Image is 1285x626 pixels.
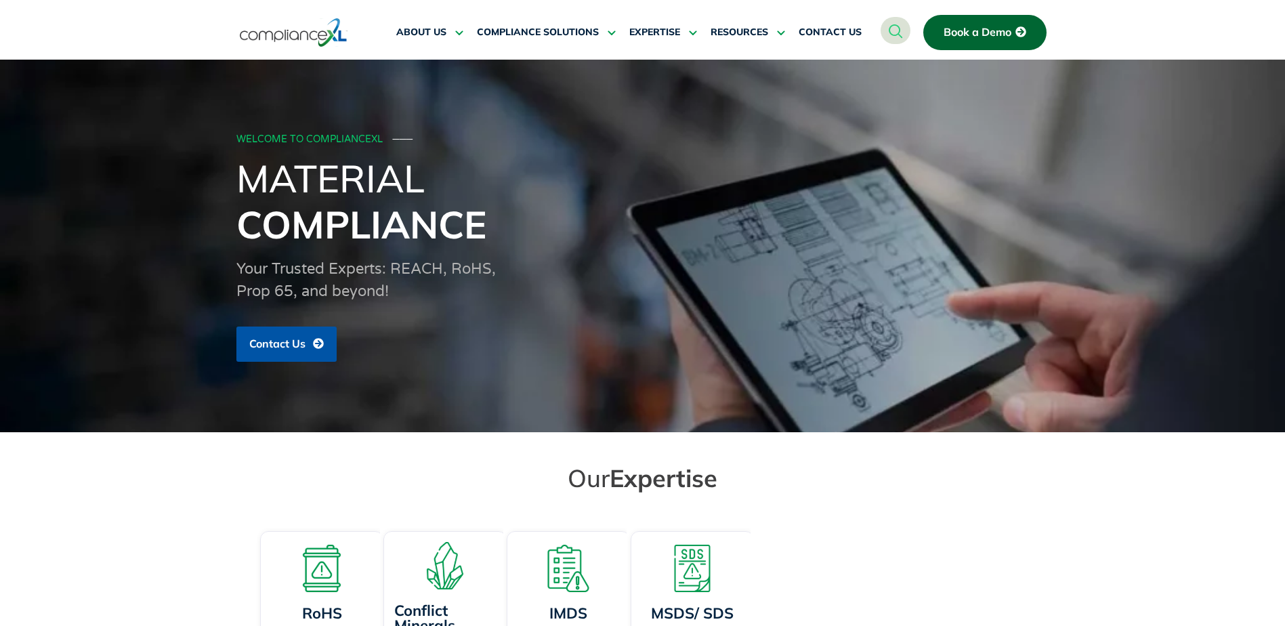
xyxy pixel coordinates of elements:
a: CONTACT US [799,16,862,49]
span: Contact Us [249,338,306,350]
span: CONTACT US [799,26,862,39]
a: EXPERTISE [629,16,697,49]
span: Book a Demo [944,26,1011,39]
img: A list board with a warning [545,545,592,592]
div: WELCOME TO COMPLIANCEXL [236,134,1045,146]
a: IMDS [549,604,587,623]
span: RESOURCES [711,26,768,39]
img: A representation of minerals [421,542,469,589]
img: A board with a warning sign [298,545,345,592]
img: logo-one.svg [240,17,347,48]
a: ABOUT US [396,16,463,49]
a: Contact Us [236,327,337,362]
span: ABOUT US [396,26,446,39]
span: EXPERTISE [629,26,680,39]
img: A warning board with SDS displaying [669,545,716,592]
span: Expertise [610,463,717,493]
a: navsearch-button [881,17,910,44]
a: RESOURCES [711,16,785,49]
span: Compliance [236,201,486,248]
h2: Our [264,463,1022,493]
a: COMPLIANCE SOLUTIONS [477,16,616,49]
a: RoHS [301,604,341,623]
span: COMPLIANCE SOLUTIONS [477,26,599,39]
a: Book a Demo [923,15,1047,50]
a: MSDS/ SDS [651,604,734,623]
span: ─── [393,133,413,145]
h1: Material [236,155,1049,247]
span: Your Trusted Experts: REACH, RoHS, Prop 65, and beyond! [236,260,496,300]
